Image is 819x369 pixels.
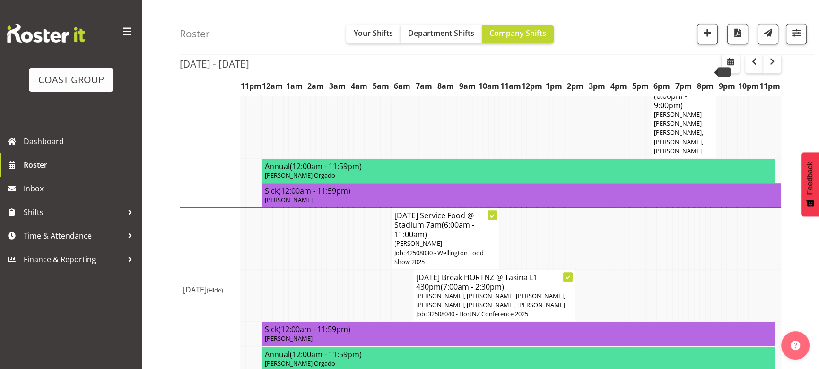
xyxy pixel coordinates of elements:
[290,349,362,360] span: (12:00am - 11:59pm)
[392,76,413,97] th: 6am
[290,161,362,172] span: (12:00am - 11:59pm)
[565,76,586,97] th: 2pm
[401,25,482,43] button: Department Shifts
[521,76,543,97] th: 12pm
[265,186,778,196] h4: Sick
[265,350,773,359] h4: Annual
[654,110,703,155] span: [PERSON_NAME] [PERSON_NAME] [PERSON_NAME], [PERSON_NAME], [PERSON_NAME]
[265,334,313,343] span: [PERSON_NAME]
[207,286,223,294] span: (Hide)
[265,196,313,204] span: [PERSON_NAME]
[759,76,781,97] th: 11pm
[180,58,249,70] h2: [DATE] - [DATE]
[791,341,800,350] img: help-xxl-2.png
[651,76,673,97] th: 6pm
[261,76,283,97] th: 12am
[394,239,442,248] span: [PERSON_NAME]
[586,76,608,97] th: 3pm
[416,309,572,318] p: Job: 32508040 - HortNZ Conference 2025
[346,25,401,43] button: Your Shifts
[348,76,370,97] th: 4am
[265,162,773,171] h4: Annual
[435,76,456,97] th: 8am
[279,186,350,196] span: (12:00am - 11:59pm)
[370,76,392,97] th: 5am
[7,24,85,43] img: Rosterit website logo
[394,211,497,239] h4: [DATE] Service Food @ Stadium 7am
[543,76,565,97] th: 1pm
[24,205,123,219] span: Shifts
[673,76,695,97] th: 7pm
[801,152,819,216] button: Feedback - Show survey
[697,24,718,44] button: Add a new shift
[265,325,773,334] h4: Sick
[24,134,137,148] span: Dashboard
[38,73,104,87] div: COAST GROUP
[500,76,522,97] th: 11am
[279,324,350,335] span: (12:00am - 11:59pm)
[408,28,474,38] span: Department Shifts
[180,28,210,39] h4: Roster
[283,76,305,97] th: 1am
[441,282,504,292] span: (7:00am - 2:30pm)
[456,76,478,97] th: 9am
[727,24,748,44] button: Download a PDF of the roster according to the set date range.
[394,249,497,266] p: Job: 42508030 - Wellington Food Show 2025
[327,76,349,97] th: 3am
[806,162,814,195] span: Feedback
[716,76,738,97] th: 9pm
[786,24,807,44] button: Filter Shifts
[722,54,740,73] button: Select a specific date within the roster.
[478,76,500,97] th: 10am
[416,273,572,292] h4: [DATE] Break HORTNZ @ Takina L1 430pm
[758,24,778,44] button: Send a list of all shifts for the selected filtered period to all rostered employees.
[354,28,393,38] span: Your Shifts
[24,181,137,196] span: Inbox
[24,229,123,243] span: Time & Attendance
[694,76,716,97] th: 8pm
[629,76,651,97] th: 5pm
[413,76,435,97] th: 7am
[654,91,687,111] span: (6:00pm - 9:00pm)
[489,28,546,38] span: Company Shifts
[738,76,759,97] th: 10pm
[416,292,565,309] span: [PERSON_NAME], [PERSON_NAME] [PERSON_NAME], [PERSON_NAME], [PERSON_NAME], [PERSON_NAME]
[305,76,327,97] th: 2am
[24,158,137,172] span: Roster
[482,25,554,43] button: Company Shifts
[265,171,335,180] span: [PERSON_NAME] Orgado
[240,76,262,97] th: 11pm
[394,220,474,240] span: (6:00am - 11:00am)
[265,359,335,368] span: [PERSON_NAME] Orgado
[24,252,123,266] span: Finance & Reporting
[608,76,629,97] th: 4pm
